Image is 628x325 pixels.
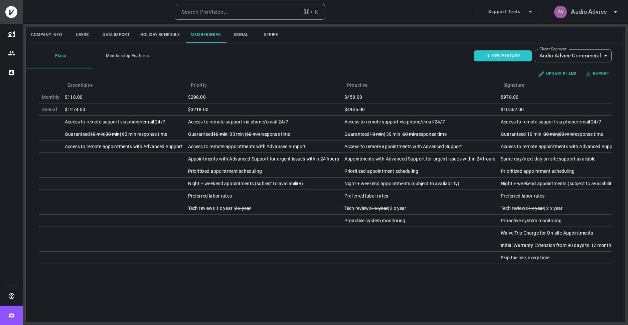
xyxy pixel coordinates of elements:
[344,106,495,113] div: $4946.00
[501,106,619,113] div: $10562.00
[185,27,226,43] button: Memberships
[501,180,619,187] div: Night + weekend appointments (subject to availability)
[559,131,573,137] strike: 60 min
[65,106,183,113] div: $1274.00
[65,131,183,137] div: Guaranteed | | 60 min response time
[528,206,544,211] strike: 1 x year
[42,107,57,112] span: Annual
[256,27,286,43] button: Stripe
[65,118,183,125] div: Access to remote support via phone/email 24/7
[7,30,15,38] img: Organizations page icon
[213,131,227,137] strike: 10 min
[369,131,384,137] strike: 10 min
[188,143,339,150] div: Access to remote appointments with Advanced Support
[535,68,579,79] button: Update plans
[188,180,339,187] div: Night + weekend appointments (subject to availability)
[501,205,619,212] div: Tech reviews | 2 x year
[65,143,183,150] div: Access to remote appointments with Advanced Support
[501,143,619,150] div: Access to remote appointments with Advanced Support
[188,205,339,212] div: Tech reviews 1 x year |
[26,43,93,68] button: Plans
[182,7,228,17] div: Search ProVision...
[539,46,567,52] label: Client Segment
[188,193,339,199] div: Preferred labor rates
[344,180,495,187] div: Night + weekend appointments (subject to availability)
[501,230,619,236] div: Waive Trip Charge for On-site Appointments
[582,68,612,79] button: Export
[93,43,159,68] button: Membership Features
[67,27,97,43] button: Users
[175,4,325,20] button: Search ProVision...+ K
[234,206,251,211] strike: 2 x year
[552,4,622,20] button: AAAudio Advice
[90,131,105,137] strike: 10 min
[474,50,532,61] button: NEW FEATURE
[97,27,135,43] button: Data Import
[554,6,567,18] div: AA
[344,155,495,162] div: Appointments with Advanced Support for urgent issues within 24 hours
[188,168,339,175] div: Prioritized appointment scheduling
[188,118,339,125] div: Access to remote support via phone/email 24/7
[188,94,339,100] div: $298.00
[501,155,619,162] div: Same-day/next-day on-site support available
[188,131,339,137] div: Guaranteed | 30 min | response time
[344,217,495,224] div: Proactive system monitoring
[246,131,261,137] strike: 60 min
[226,27,256,43] button: Signal
[344,205,495,212] div: Tech reviews | 2 x year
[344,94,495,100] div: $458.00
[344,193,495,199] div: Preferred labor rates
[26,27,67,43] button: Company Info
[344,143,495,150] div: Access to remote appointments with Advanced Support
[501,193,619,199] div: Preferred labor rates
[571,7,607,17] h6: Audio Advice
[188,106,339,113] div: $3218.00
[106,131,120,137] strike: 30 min
[65,94,183,100] div: $118.00
[486,4,536,20] button: Support Tools
[535,49,612,63] div: Audio Advice Commercial
[42,94,59,100] span: Monthly
[501,131,619,137] div: Guaranteed 10 min | | response time
[501,217,619,224] div: Proactive system monitoring
[303,7,318,17] div: + K
[501,118,619,125] div: Access to remote support via phone/email 24/7
[188,155,339,162] div: Appointments with Advanced Support for urgent issues within 24 hours
[543,131,558,137] strike: 30 min
[403,131,417,137] strike: 60 min
[344,131,495,137] div: Guaranteed | 30 min | response time
[501,242,619,249] div: Initial Warranty Extension from 90 days to 12 months
[344,168,495,175] div: Prioritized appointment scheduling
[501,94,619,100] div: $978.00
[344,118,495,125] div: Access to remote support via phone/email 24/7
[501,254,619,261] div: Skip the line, every time
[501,168,619,175] div: Prioritized appointment scheduling
[371,206,388,211] strike: 1 x year
[135,27,185,43] button: Holiday Schedule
